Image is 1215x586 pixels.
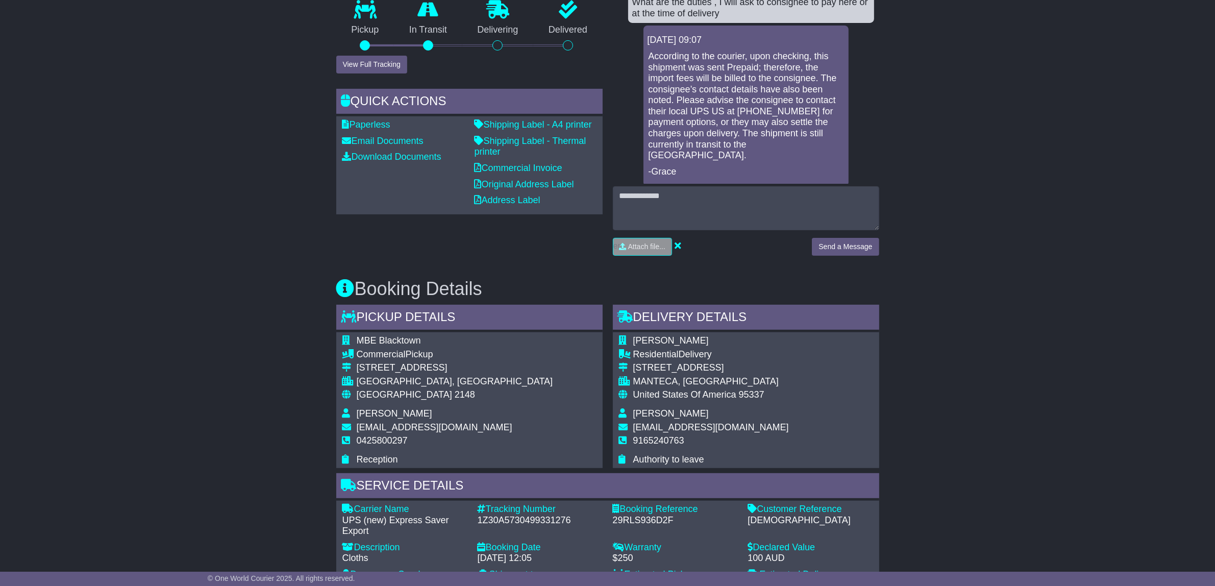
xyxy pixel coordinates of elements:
[342,136,424,146] a: Email Documents
[342,542,467,553] div: Description
[394,25,462,36] p: In Transit
[633,454,704,465] span: Authority to leave
[357,435,408,446] span: 0425800297
[613,569,738,580] div: Estimated Pickup
[342,504,467,515] div: Carrier Name
[342,119,390,130] a: Paperless
[336,89,603,116] div: Quick Actions
[336,279,879,299] h3: Booking Details
[357,349,406,359] span: Commercial
[648,35,845,46] div: [DATE] 09:07
[342,569,467,580] div: Dangerous Goods
[357,454,398,465] span: Reception
[336,25,394,36] p: Pickup
[478,515,603,526] div: 1Z30A5730499331276
[475,119,592,130] a: Shipping Label - A4 printer
[748,515,873,526] div: [DEMOGRAPHIC_DATA]
[649,166,844,178] p: -Grace
[649,51,844,161] p: According to the courier, upon checking, this shipment was sent Prepaid; therefore, the import fe...
[739,389,764,400] span: 95337
[475,195,540,205] a: Address Label
[633,422,789,432] span: [EMAIL_ADDRESS][DOMAIN_NAME]
[633,408,709,419] span: [PERSON_NAME]
[613,504,738,515] div: Booking Reference
[533,25,603,36] p: Delivered
[613,542,738,553] div: Warranty
[748,504,873,515] div: Customer Reference
[478,569,603,580] div: Shipment type
[633,435,684,446] span: 9165240763
[613,515,738,526] div: 29RLS936D2F
[613,305,879,332] div: Delivery Details
[357,376,553,387] div: [GEOGRAPHIC_DATA], [GEOGRAPHIC_DATA]
[336,56,407,74] button: View Full Tracking
[462,25,534,36] p: Delivering
[357,408,432,419] span: [PERSON_NAME]
[342,515,467,537] div: UPS (new) Express Saver Export
[478,553,603,564] div: [DATE] 12:05
[633,389,736,400] span: United States Of America
[357,362,553,374] div: [STREET_ADDRESS]
[633,376,789,387] div: MANTECA, [GEOGRAPHIC_DATA]
[812,238,879,256] button: Send a Message
[475,163,562,173] a: Commercial Invoice
[478,504,603,515] div: Tracking Number
[748,569,873,580] div: Estimated Delivery
[357,349,553,360] div: Pickup
[208,574,355,582] span: © One World Courier 2025. All rights reserved.
[613,553,738,564] div: $250
[633,362,789,374] div: [STREET_ADDRESS]
[336,305,603,332] div: Pickup Details
[342,152,441,162] a: Download Documents
[357,389,452,400] span: [GEOGRAPHIC_DATA]
[357,335,421,346] span: MBE Blacktown
[748,542,873,553] div: Declared Value
[342,553,467,564] div: Cloths
[633,349,679,359] span: Residential
[633,335,709,346] span: [PERSON_NAME]
[336,473,879,501] div: Service Details
[748,553,873,564] div: 100 AUD
[633,349,789,360] div: Delivery
[475,179,574,189] a: Original Address Label
[357,422,512,432] span: [EMAIL_ADDRESS][DOMAIN_NAME]
[455,389,475,400] span: 2148
[478,542,603,553] div: Booking Date
[475,136,586,157] a: Shipping Label - Thermal printer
